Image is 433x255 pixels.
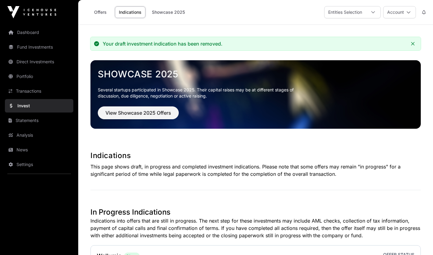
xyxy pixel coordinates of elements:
[90,151,421,161] h1: Indications
[7,6,56,18] img: Icehouse Ventures Logo
[115,6,145,18] a: Indications
[5,143,73,157] a: News
[5,40,73,54] a: Fund Investments
[98,68,413,79] a: Showcase 2025
[383,6,416,18] button: Account
[5,26,73,39] a: Dashboard
[90,207,421,217] h1: In Progress Indications
[5,84,73,98] a: Transactions
[5,128,73,142] a: Analysis
[98,87,303,99] p: Several startups participated in Showcase 2025. Their capital raises may be at different stages o...
[5,114,73,127] a: Statements
[98,113,179,119] a: View Showcase 2025 Offers
[98,106,179,119] button: View Showcase 2025 Offers
[90,163,421,178] p: This page shows draft, in progress and completed investment indications. Please note that some of...
[325,6,366,18] div: Entities Selection
[148,6,189,18] a: Showcase 2025
[103,41,222,47] div: Your draft investment indication has been removed.
[402,226,433,255] iframe: Chat Widget
[5,158,73,171] a: Settings
[5,99,73,113] a: Invest
[88,6,112,18] a: Offers
[5,70,73,83] a: Portfolio
[5,55,73,68] a: Direct Investments
[409,39,417,48] button: Close
[90,60,421,129] img: Showcase 2025
[105,109,171,116] span: View Showcase 2025 Offers
[90,217,421,239] p: Indications into offers that are still in progress. The next step for these investments may inclu...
